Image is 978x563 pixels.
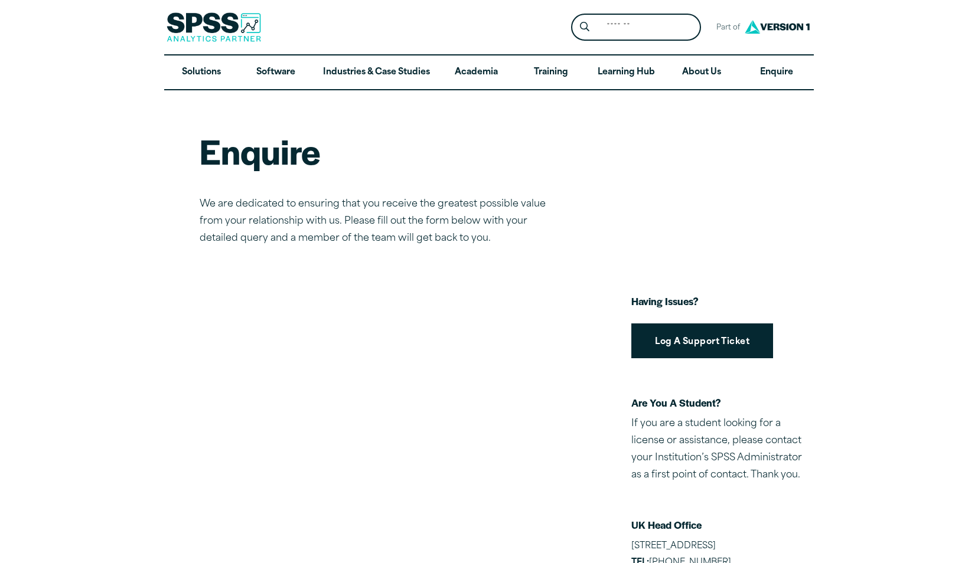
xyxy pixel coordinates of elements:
[710,19,742,37] span: Part of
[200,128,554,174] h1: Enquire
[742,16,813,38] img: Version1 Logo
[631,294,814,308] h3: Having Issues?
[239,55,313,90] a: Software
[314,55,439,90] a: Industries & Case Studies
[588,55,664,90] a: Learning Hub
[580,22,589,32] svg: Search magnifying glass icon
[631,415,814,483] p: If you are a student looking for a license or assistance, please contact your Institution’s SPSS ...
[167,12,261,42] img: SPSS Analytics Partner
[200,196,554,247] p: We are dedicated to ensuring that you receive the greatest possible value from your relationship ...
[164,55,239,90] a: Solutions
[574,17,596,38] button: Search magnifying glass icon
[514,55,588,90] a: Training
[439,55,514,90] a: Academia
[164,55,814,90] nav: Desktop version of site main menu
[739,55,814,90] a: Enquire
[631,323,773,358] a: Log A Support Ticket
[664,55,739,90] a: About Us
[571,14,701,41] form: Site Header Search Form
[631,395,721,410] strong: Are You A Student?
[631,518,814,532] h3: UK Head Office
